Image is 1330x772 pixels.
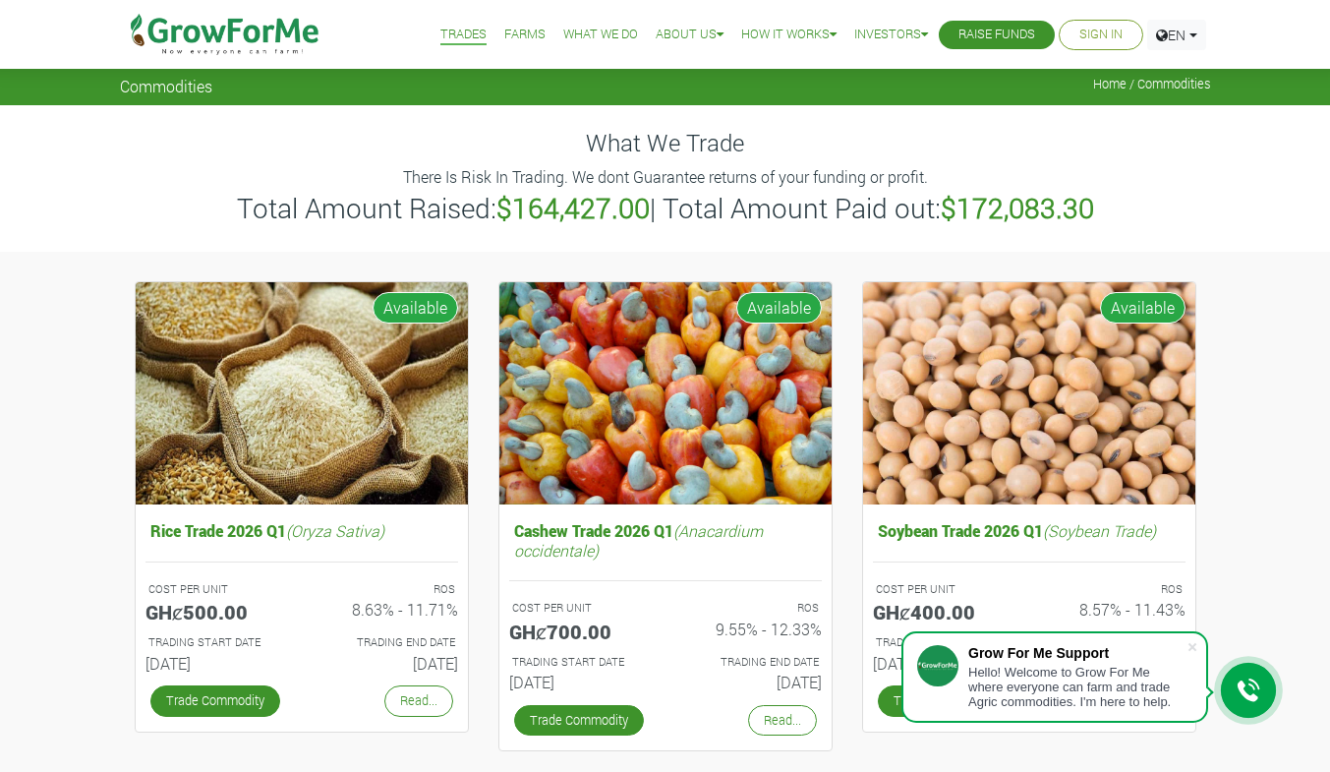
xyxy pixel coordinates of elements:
[150,685,280,716] a: Trade Commodity
[145,516,458,681] a: Rice Trade 2026 Q1(Oryza Sativa) COST PER UNIT GHȼ500.00 ROS 8.63% - 11.71% TRADING START DATE [D...
[680,673,822,691] h6: [DATE]
[941,190,1094,226] b: $172,083.30
[863,282,1195,505] img: growforme image
[496,190,650,226] b: $164,427.00
[873,654,1014,673] h6: [DATE]
[958,25,1035,45] a: Raise Funds
[120,77,212,95] span: Commodities
[1093,77,1211,91] span: Home / Commodities
[123,192,1208,225] h3: Total Amount Raised: | Total Amount Paid out:
[286,520,384,541] i: (Oryza Sativa)
[384,685,453,716] a: Read...
[968,665,1186,709] div: Hello! Welcome to Grow For Me where everyone can farm and trade Agric commodities. I'm here to help.
[683,600,819,617] p: ROS
[504,25,546,45] a: Farms
[509,673,651,691] h6: [DATE]
[499,282,832,505] img: growforme image
[514,705,644,736] a: Trade Commodity
[136,282,468,505] img: growforme image
[512,600,648,617] p: COST PER UNIT
[968,645,1186,661] div: Grow For Me Support
[317,600,458,619] h6: 8.63% - 11.71%
[680,620,822,638] h6: 9.55% - 12.33%
[878,685,1008,716] a: Trade Commodity
[319,634,455,651] p: Estimated Trading End Date
[509,516,822,699] a: Cashew Trade 2026 Q1(Anacardium occidentale) COST PER UNIT GHȼ700.00 ROS 9.55% - 12.33% TRADING S...
[741,25,837,45] a: How it Works
[145,516,458,545] h5: Rice Trade 2026 Q1
[1043,520,1156,541] i: (Soybean Trade)
[148,581,284,598] p: COST PER UNIT
[873,516,1185,545] h5: Soybean Trade 2026 Q1
[145,600,287,624] h5: GHȼ500.00
[317,654,458,673] h6: [DATE]
[1047,581,1183,598] p: ROS
[509,516,822,564] h5: Cashew Trade 2026 Q1
[319,581,455,598] p: ROS
[512,654,648,671] p: Estimated Trading Start Date
[373,292,458,324] span: Available
[854,25,928,45] a: Investors
[876,634,1012,651] p: Estimated Trading Start Date
[748,705,817,736] a: Read...
[1044,600,1185,619] h6: 8.57% - 11.43%
[145,654,287,673] h6: [DATE]
[683,654,819,671] p: Estimated Trading End Date
[563,25,638,45] a: What We Do
[873,600,1014,624] h5: GHȼ400.00
[1147,20,1206,50] a: EN
[656,25,723,45] a: About Us
[509,620,651,643] h5: GHȼ700.00
[148,634,284,651] p: Estimated Trading Start Date
[440,25,487,45] a: Trades
[123,165,1208,189] p: There Is Risk In Trading. We dont Guarantee returns of your funding or profit.
[1100,292,1185,324] span: Available
[1079,25,1123,45] a: Sign In
[514,520,763,560] i: (Anacardium occidentale)
[120,129,1211,157] h4: What We Trade
[736,292,822,324] span: Available
[876,581,1012,598] p: COST PER UNIT
[873,516,1185,681] a: Soybean Trade 2026 Q1(Soybean Trade) COST PER UNIT GHȼ400.00 ROS 8.57% - 11.43% TRADING START DAT...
